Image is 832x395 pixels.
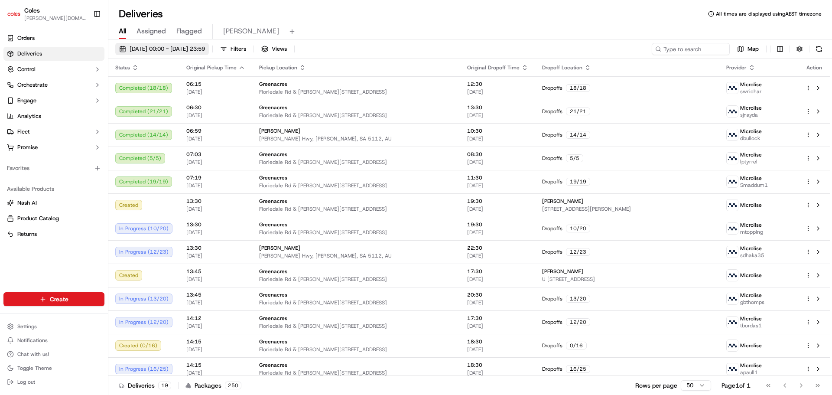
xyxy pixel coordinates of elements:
span: 07:19 [186,174,245,181]
span: Dropoffs [542,225,562,232]
span: 08:30 [467,151,528,158]
span: Provider [726,64,747,71]
img: microlise_logo.jpeg [727,270,738,281]
span: [PERSON_NAME] Hwy, [PERSON_NAME], SA 5112, AU [259,252,453,259]
span: Analytics [17,112,41,120]
span: Toggle Theme [17,365,52,372]
h1: Deliveries [119,7,163,21]
span: 14:12 [186,315,245,322]
button: Create [3,292,104,306]
div: 18 / 18 [566,84,590,92]
span: [PERSON_NAME] [542,198,583,205]
img: microlise_logo.jpeg [727,246,738,258]
span: Dropoffs [542,295,562,302]
span: 13:30 [186,221,245,228]
span: Views [272,45,287,53]
span: [DATE] [467,276,528,283]
span: [STREET_ADDRESS][PERSON_NAME] [542,206,713,212]
span: Greenacres [259,198,287,205]
button: Engage [3,94,104,108]
span: Settings [17,323,37,330]
span: Pickup Location [259,64,297,71]
button: Control [3,62,104,76]
span: Greenacres [259,174,287,181]
span: 18:30 [467,362,528,369]
span: 17:30 [467,268,528,275]
span: [DATE] [186,229,245,236]
span: [DATE] [467,112,528,119]
a: Nash AI [7,199,101,207]
span: gbthomps [740,299,764,306]
span: [PERSON_NAME] [542,268,583,275]
a: Analytics [3,109,104,123]
img: microlise_logo.jpeg [727,293,738,304]
div: Deliveries [119,381,171,390]
img: microlise_logo.jpeg [727,363,738,375]
span: [DATE] [186,252,245,259]
span: Microlise [740,202,762,209]
span: Floriedale Rd & [PERSON_NAME][STREET_ADDRESS] [259,159,453,166]
img: Nash [9,9,26,26]
span: 06:30 [186,104,245,111]
span: Greenacres [259,151,287,158]
span: [DATE] [467,323,528,330]
button: Nash AI [3,196,104,210]
span: Floriedale Rd & [PERSON_NAME][STREET_ADDRESS] [259,346,453,353]
span: Knowledge Base [17,126,66,134]
span: Microlise [740,362,762,369]
div: 250 [225,382,241,389]
a: 💻API Documentation [70,122,143,138]
div: 19 [158,382,171,389]
button: [PERSON_NAME][DOMAIN_NAME][EMAIL_ADDRESS][PERSON_NAME][DOMAIN_NAME] [24,15,86,22]
span: [DATE] [186,346,245,353]
span: Floriedale Rd & [PERSON_NAME][STREET_ADDRESS] [259,112,453,119]
input: Type to search [652,43,730,55]
span: Notifications [17,337,48,344]
span: Microlise [740,245,762,252]
span: sjnayda [740,111,762,118]
span: Microlise [740,292,762,299]
span: Dropoffs [542,366,562,372]
p: Welcome 👋 [9,35,158,49]
span: 17:30 [467,315,528,322]
img: microlise_logo.jpeg [727,199,738,211]
button: Notifications [3,334,104,346]
div: Packages [185,381,241,390]
span: Greenacres [259,338,287,345]
span: [DATE] [467,135,528,142]
span: lptyrrel [740,158,762,165]
span: Original Pickup Time [186,64,237,71]
div: Available Products [3,182,104,196]
span: Log out [17,379,35,385]
span: 14:15 [186,338,245,345]
span: Greenacres [259,362,287,369]
span: Smaddum1 [740,182,768,189]
span: 18:30 [467,338,528,345]
span: Control [17,65,36,73]
span: Greenacres [259,291,287,298]
span: [DATE] [467,369,528,376]
span: [DATE] [186,182,245,189]
div: 📗 [9,127,16,134]
span: Dropoffs [542,85,562,91]
span: Microlise [740,272,762,279]
span: [DATE] [467,346,528,353]
span: tbordas1 [740,322,762,329]
span: 11:30 [467,174,528,181]
span: Microlise [740,151,762,158]
button: Settings [3,320,104,333]
span: 20:30 [467,291,528,298]
span: Greenacres [259,221,287,228]
span: [DATE] [186,206,245,212]
span: Status [115,64,130,71]
span: Floriedale Rd & [PERSON_NAME][STREET_ADDRESS] [259,369,453,376]
span: swrichar [740,88,762,95]
span: [DATE] [467,299,528,306]
a: Orders [3,31,104,45]
a: 📗Knowledge Base [5,122,70,138]
a: Product Catalog [7,215,101,222]
button: Toggle Theme [3,362,104,374]
span: Microlise [740,222,762,229]
span: Promise [17,144,38,151]
span: 13:30 [467,104,528,111]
